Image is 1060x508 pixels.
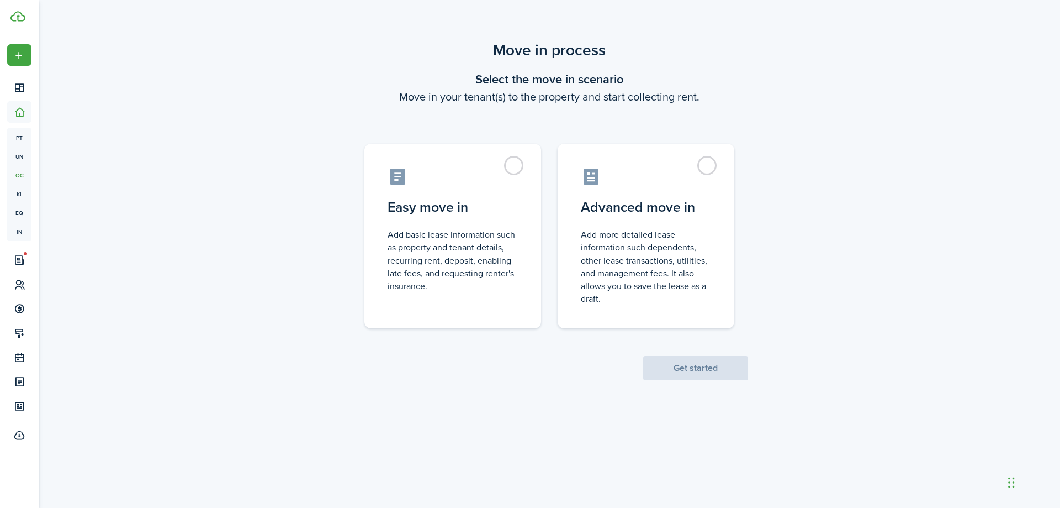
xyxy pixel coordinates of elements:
control-radio-card-title: Advanced move in [581,197,711,217]
img: TenantCloud [10,11,25,22]
wizard-step-header-description: Move in your tenant(s) to the property and start collecting rent. [351,88,748,105]
wizard-step-header-title: Select the move in scenario [351,70,748,88]
a: un [7,147,31,166]
iframe: Chat Widget [876,389,1060,508]
a: pt [7,128,31,147]
a: in [7,222,31,241]
div: Drag [1008,466,1015,499]
control-radio-card-description: Add more detailed lease information such dependents, other lease transactions, utilities, and man... [581,228,711,305]
control-radio-card-description: Add basic lease information such as property and tenant details, recurring rent, deposit, enablin... [388,228,518,292]
a: kl [7,185,31,203]
scenario-title: Move in process [351,39,748,62]
control-radio-card-title: Easy move in [388,197,518,217]
button: Open menu [7,44,31,66]
a: oc [7,166,31,185]
a: eq [7,203,31,222]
